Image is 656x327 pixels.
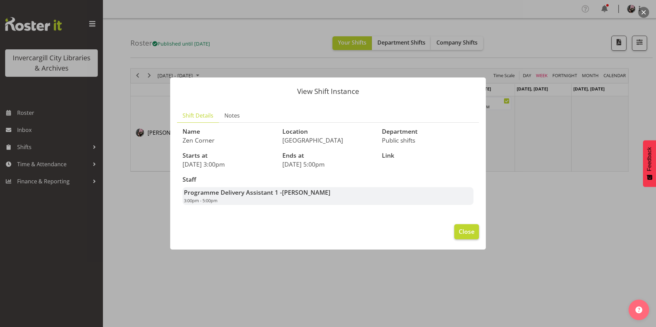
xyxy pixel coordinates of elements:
h3: Ends at [282,152,374,159]
h3: Staff [183,176,473,183]
span: Shift Details [183,111,213,120]
p: [GEOGRAPHIC_DATA] [282,136,374,144]
h3: Location [282,128,374,135]
span: Close [459,227,475,236]
p: View Shift Instance [177,88,479,95]
span: Feedback [646,147,653,171]
button: Close [454,224,479,239]
p: Public shifts [382,136,473,144]
button: Feedback - Show survey [643,140,656,187]
h3: Name [183,128,274,135]
p: Zen Corner [183,136,274,144]
p: [DATE] 3:00pm [183,160,274,168]
strong: Programme Delivery Assistant 1 - [184,188,330,196]
span: [PERSON_NAME] [282,188,330,196]
h3: Department [382,128,473,135]
h3: Starts at [183,152,274,159]
span: Notes [224,111,240,120]
span: 3:00pm - 5:00pm [184,197,218,204]
h3: Link [382,152,473,159]
p: [DATE] 5:00pm [282,160,374,168]
img: help-xxl-2.png [635,306,642,313]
